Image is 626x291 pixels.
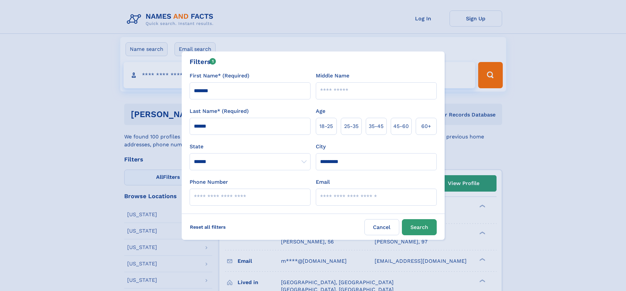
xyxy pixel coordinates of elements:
[344,122,359,130] span: 25‑35
[190,72,249,80] label: First Name* (Required)
[421,122,431,130] span: 60+
[364,219,399,235] label: Cancel
[190,143,311,151] label: State
[316,72,349,80] label: Middle Name
[190,107,249,115] label: Last Name* (Required)
[316,178,330,186] label: Email
[190,57,216,67] div: Filters
[316,107,325,115] label: Age
[316,143,326,151] label: City
[319,122,333,130] span: 18‑25
[369,122,383,130] span: 35‑45
[393,122,409,130] span: 45‑60
[402,219,437,235] button: Search
[190,178,228,186] label: Phone Number
[186,219,230,235] label: Reset all filters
